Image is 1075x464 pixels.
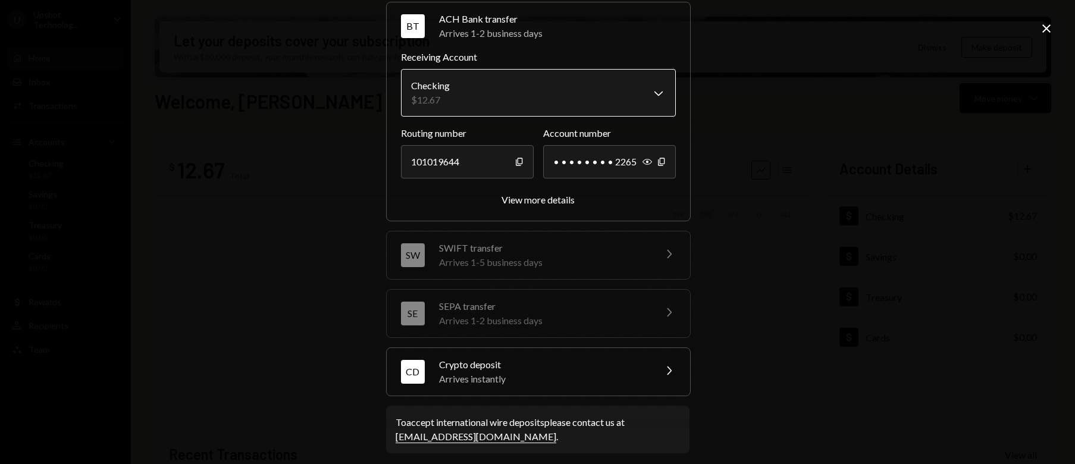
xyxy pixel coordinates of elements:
div: 101019644 [401,145,534,178]
div: Arrives 1-5 business days [439,255,647,269]
div: Arrives instantly [439,372,647,386]
div: View more details [502,194,575,205]
div: • • • • • • • • 2265 [543,145,676,178]
label: Receiving Account [401,50,676,64]
div: SW [401,243,425,267]
div: Crypto deposit [439,358,647,372]
button: Receiving Account [401,69,676,117]
div: BTACH Bank transferArrives 1-2 business days [401,50,676,206]
div: BT [401,14,425,38]
div: Arrives 1-2 business days [439,313,647,328]
div: SEPA transfer [439,299,647,313]
button: CDCrypto depositArrives instantly [387,348,690,396]
div: CD [401,360,425,384]
button: BTACH Bank transferArrives 1-2 business days [387,2,690,50]
button: SESEPA transferArrives 1-2 business days [387,290,690,337]
a: [EMAIL_ADDRESS][DOMAIN_NAME] [396,431,556,443]
button: SWSWIFT transferArrives 1-5 business days [387,231,690,279]
div: ACH Bank transfer [439,12,676,26]
div: SE [401,302,425,325]
div: To accept international wire deposits please contact us at . [396,415,680,444]
div: Arrives 1-2 business days [439,26,676,40]
label: Account number [543,126,676,140]
button: View more details [502,194,575,206]
label: Routing number [401,126,534,140]
div: SWIFT transfer [439,241,647,255]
